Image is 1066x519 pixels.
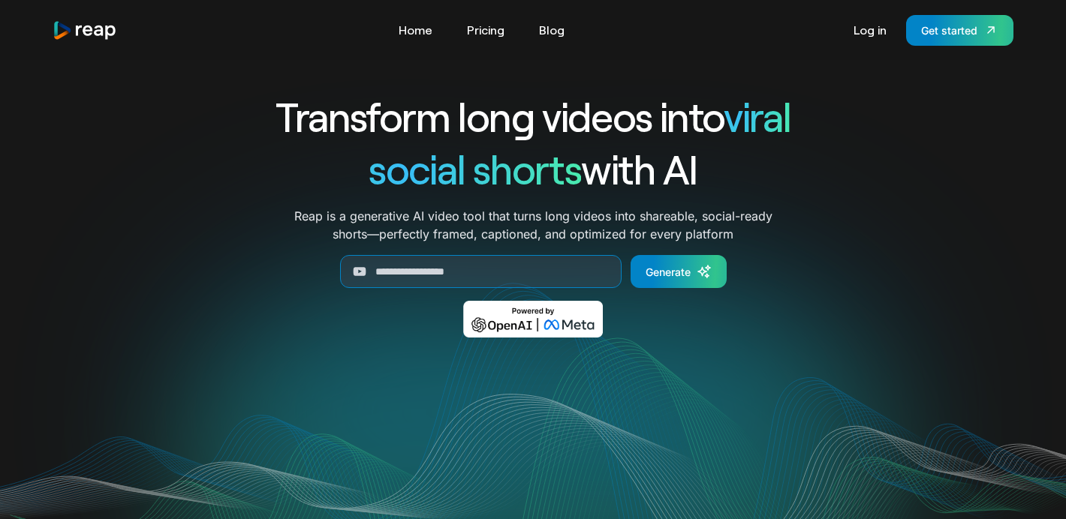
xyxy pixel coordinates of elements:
a: Generate [631,255,727,288]
form: Generate Form [221,255,845,288]
a: Log in [846,18,894,42]
a: Blog [531,18,572,42]
div: Get started [921,22,977,38]
a: Pricing [459,18,512,42]
h1: with AI [221,142,845,195]
a: Home [391,18,440,42]
h1: Transform long videos into [221,90,845,142]
span: viral [724,91,790,140]
span: social shorts [369,144,581,193]
img: Powered by OpenAI & Meta [463,301,604,337]
div: Generate [646,264,691,280]
a: home [53,20,117,40]
p: Reap is a generative AI video tool that turns long videos into shareable, social-ready shorts—per... [294,207,772,243]
a: Get started [906,15,1013,46]
img: reap logo [53,20,117,40]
